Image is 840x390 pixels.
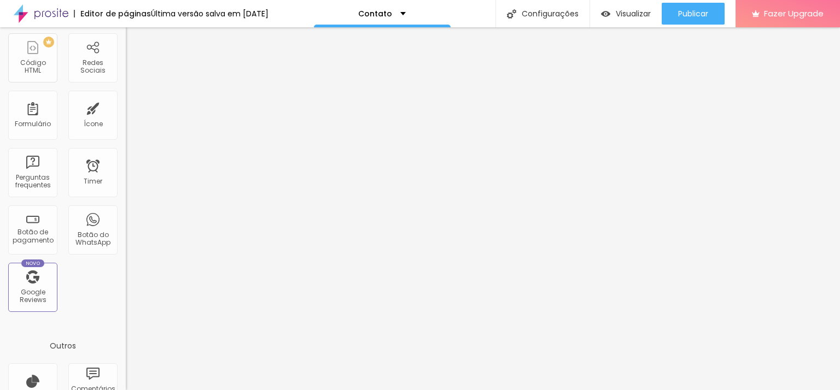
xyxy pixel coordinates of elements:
[764,9,824,18] span: Fazer Upgrade
[678,9,708,18] span: Publicar
[74,10,151,17] div: Editor de páginas
[15,120,51,128] div: Formulário
[126,27,840,390] iframe: Editor
[11,174,54,190] div: Perguntas frequentes
[151,10,269,17] div: Última versão salva em [DATE]
[590,3,662,25] button: Visualizar
[601,9,610,19] img: view-1.svg
[507,9,516,19] img: Icone
[71,59,114,75] div: Redes Sociais
[84,178,102,185] div: Timer
[11,59,54,75] div: Código HTML
[71,231,114,247] div: Botão do WhatsApp
[11,228,54,244] div: Botão de pagamento
[84,120,103,128] div: Ícone
[358,10,392,17] p: Contato
[662,3,725,25] button: Publicar
[21,259,45,267] div: Novo
[616,9,651,18] span: Visualizar
[11,288,54,304] div: Google Reviews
